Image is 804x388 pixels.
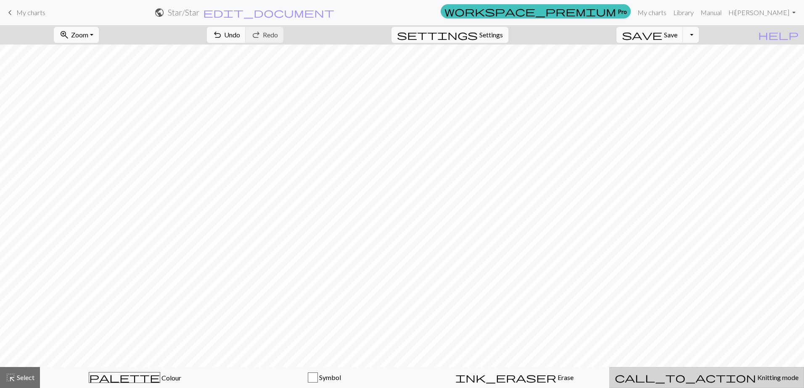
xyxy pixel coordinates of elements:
span: edit_document [203,7,334,18]
span: keyboard_arrow_left [5,7,15,18]
a: Pro [441,4,631,18]
span: Colour [160,374,181,382]
span: Save [664,31,677,39]
button: Knitting mode [609,367,804,388]
span: Zoom [71,31,88,39]
a: Hi[PERSON_NAME] [725,4,799,21]
a: My charts [5,5,45,20]
span: Symbol [318,373,341,381]
button: Symbol [230,367,419,388]
span: Erase [556,373,574,381]
span: My charts [16,8,45,16]
button: Colour [40,367,230,388]
span: help [758,29,799,41]
button: Undo [207,27,246,43]
button: Save [616,27,683,43]
a: Manual [697,4,725,21]
span: undo [212,29,222,41]
span: palette [89,372,160,383]
a: Library [670,4,697,21]
button: Zoom [54,27,99,43]
span: save [622,29,662,41]
span: ink_eraser [455,372,556,383]
span: Settings [479,30,503,40]
span: public [154,7,164,18]
i: Settings [397,30,478,40]
button: Erase [420,367,609,388]
span: workspace_premium [444,5,616,17]
span: zoom_in [59,29,69,41]
button: SettingsSettings [391,27,508,43]
a: My charts [634,4,670,21]
span: Undo [224,31,240,39]
span: Knitting mode [756,373,799,381]
h2: Star / Star [168,8,199,17]
span: call_to_action [615,372,756,383]
span: Select [16,373,34,381]
span: settings [397,29,478,41]
span: highlight_alt [5,372,16,383]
